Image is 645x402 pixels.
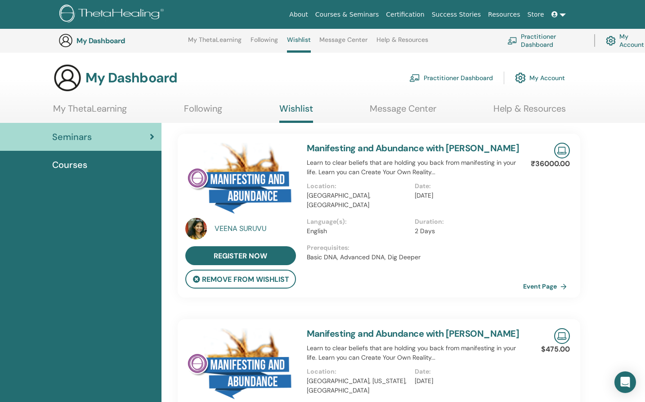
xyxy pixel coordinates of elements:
a: Following [251,36,278,50]
p: [DATE] [415,191,518,200]
p: Prerequisites : [307,243,524,253]
a: Wishlist [287,36,311,53]
img: cog.svg [606,34,616,48]
img: logo.png [59,5,167,25]
a: About [286,6,311,23]
p: English [307,226,410,236]
p: Learn to clear beliefs that are holding you back from manifesting in your life. Learn you can Cre... [307,343,524,362]
h3: My Dashboard [85,70,177,86]
a: Message Center [319,36,367,50]
img: chalkboard-teacher.svg [507,37,517,44]
p: 2 Days [415,226,518,236]
a: register now [185,246,296,265]
img: Live Online Seminar [554,328,570,344]
p: [GEOGRAPHIC_DATA], [GEOGRAPHIC_DATA] [307,191,410,210]
div: Open Intercom Messenger [614,371,636,393]
img: Live Online Seminar [554,143,570,158]
p: $475.00 [541,344,570,355]
span: Courses [52,158,87,172]
p: [DATE] [415,376,518,386]
span: Seminars [52,130,92,144]
a: Help & Resources [493,103,566,121]
img: generic-user-icon.jpg [58,33,73,48]
p: [GEOGRAPHIC_DATA], [US_STATE], [GEOGRAPHIC_DATA] [307,376,410,395]
a: Success Stories [428,6,484,23]
a: Practitioner Dashboard [507,31,583,50]
a: My ThetaLearning [53,103,127,121]
a: VEENA SURUVU [215,223,298,234]
a: My ThetaLearning [188,36,242,50]
p: Location : [307,181,410,191]
img: cog.svg [515,70,526,86]
p: Basic DNA, Advanced DNA, Dig Deeper [307,253,524,262]
a: Message Center [370,103,436,121]
p: Learn to clear beliefs that are holding you back from manifesting in your life. Learn you can Cre... [307,158,524,177]
p: ₹36000.00 [531,158,570,169]
img: Manifesting and Abundance [185,143,296,221]
a: Following [184,103,222,121]
img: default.jpg [185,218,207,239]
a: Store [524,6,548,23]
a: Manifesting and Abundance with [PERSON_NAME] [307,328,520,339]
a: Wishlist [279,103,313,123]
a: Resources [484,6,524,23]
button: remove from wishlist [185,270,296,289]
span: register now [214,251,267,261]
p: Date : [415,181,518,191]
a: Courses & Seminars [312,6,383,23]
p: Date : [415,367,518,376]
a: Event Page [523,280,570,293]
img: chalkboard-teacher.svg [409,74,420,82]
a: Help & Resources [376,36,428,50]
a: Practitioner Dashboard [409,68,493,88]
a: Manifesting and Abundance with [PERSON_NAME] [307,142,520,154]
img: generic-user-icon.jpg [53,63,82,92]
a: Certification [382,6,428,23]
a: My Account [515,68,565,88]
p: Language(s) : [307,217,410,226]
h3: My Dashboard [76,36,166,45]
p: Duration : [415,217,518,226]
p: Location : [307,367,410,376]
